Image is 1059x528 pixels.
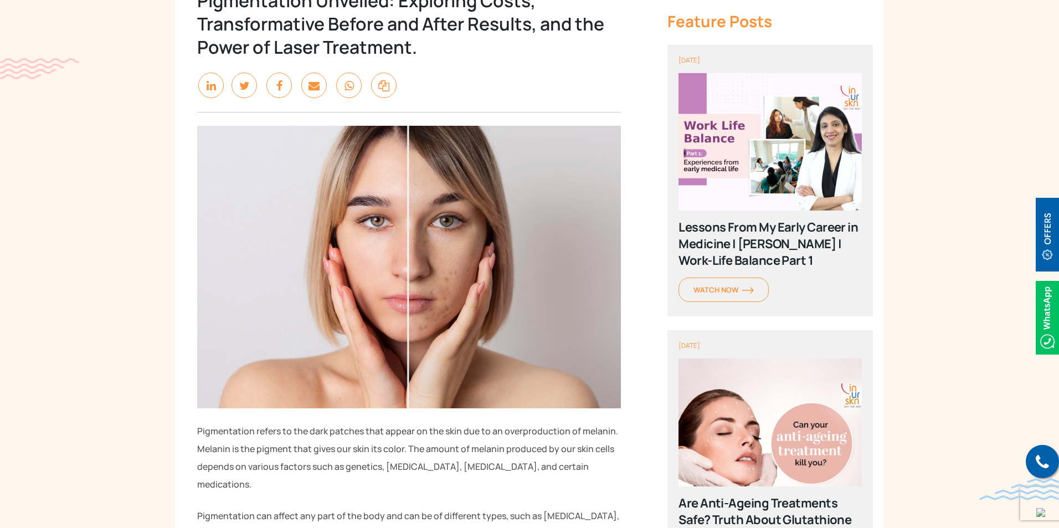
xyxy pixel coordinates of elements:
[678,73,862,211] img: poster
[1036,508,1045,517] img: up-blue-arrow.svg
[667,11,873,31] div: Feature Posts
[678,219,862,269] div: Lessons From My Early Career in Medicine | [PERSON_NAME] | Work-Life Balance Part 1
[742,287,754,294] img: orange-arrow
[1036,310,1059,322] a: Whatsappicon
[1036,198,1059,271] img: offerBt
[678,56,862,65] div: [DATE]
[678,278,769,302] a: Watch Noworange-arrow
[678,358,862,486] img: poster
[693,285,754,295] span: Watch Now
[1036,281,1059,355] img: Whatsappicon
[678,341,862,350] div: [DATE]
[197,422,621,493] p: Pigmentation refers to the dark patches that appear on the skin due to an overproduction of melan...
[979,478,1059,500] img: bluewave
